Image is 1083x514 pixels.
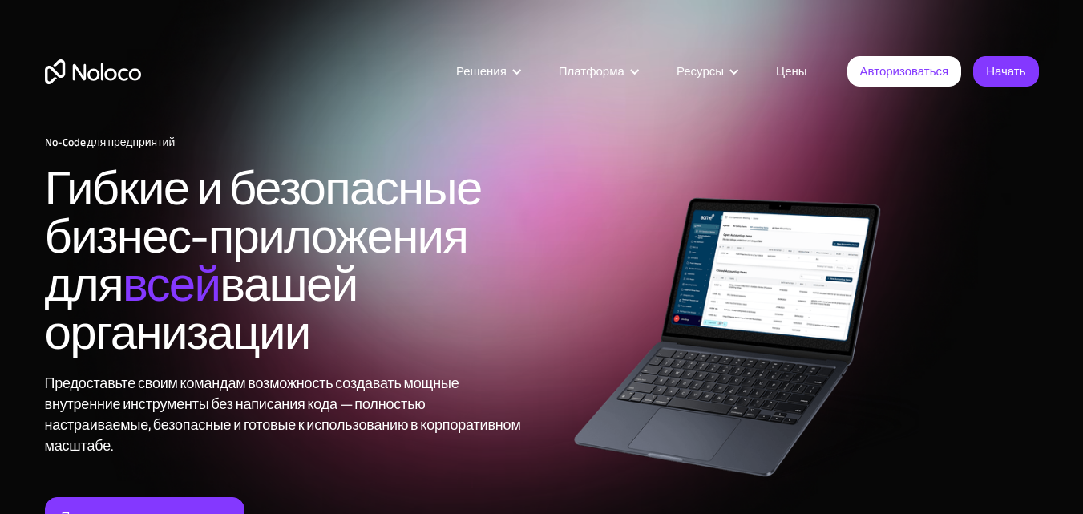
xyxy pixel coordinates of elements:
a: Начать [973,56,1038,87]
font: вашей организации [45,241,358,378]
div: Решения [436,61,539,82]
font: Гибкие и безопасные бизнес-приложения для [45,144,482,330]
font: всей [123,241,220,330]
font: Авторизоваться [860,60,949,83]
a: дом [45,59,141,84]
a: Авторизоваться [847,56,962,87]
div: Ресурсы [657,61,756,82]
font: Платформа [559,60,624,83]
div: Платформа [539,61,657,82]
font: Решения [456,60,507,83]
font: Предоставьте своим командам возможность создавать мощные внутренние инструменты без написания код... [45,370,521,459]
font: Ресурсы [677,60,724,83]
font: Цены [776,60,807,83]
font: Начать [986,60,1025,83]
a: Цены [756,61,827,82]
